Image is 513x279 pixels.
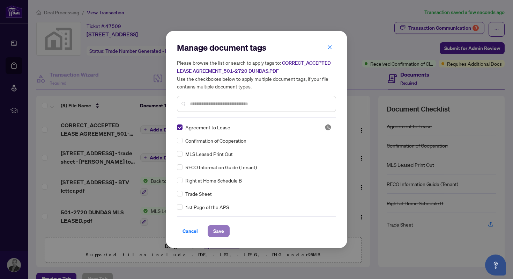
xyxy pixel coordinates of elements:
[327,45,332,50] span: close
[213,226,224,237] span: Save
[185,190,212,198] span: Trade Sheet
[325,124,332,131] img: status
[208,225,230,237] button: Save
[325,124,332,131] span: Pending Review
[177,225,203,237] button: Cancel
[485,255,506,276] button: Open asap
[185,177,242,184] span: Right at Home Schedule B
[177,42,336,53] h2: Manage document tags
[177,59,336,90] h5: Please browse the list or search to apply tags to: Use the checkboxes below to apply multiple doc...
[185,123,230,131] span: Agreement to Lease
[185,137,246,144] span: Confirmation of Cooperation
[185,163,257,171] span: RECO Information Guide (Tenant)
[185,150,233,158] span: MLS Leased Print Out
[183,226,198,237] span: Cancel
[185,203,229,211] span: 1st Page of the APS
